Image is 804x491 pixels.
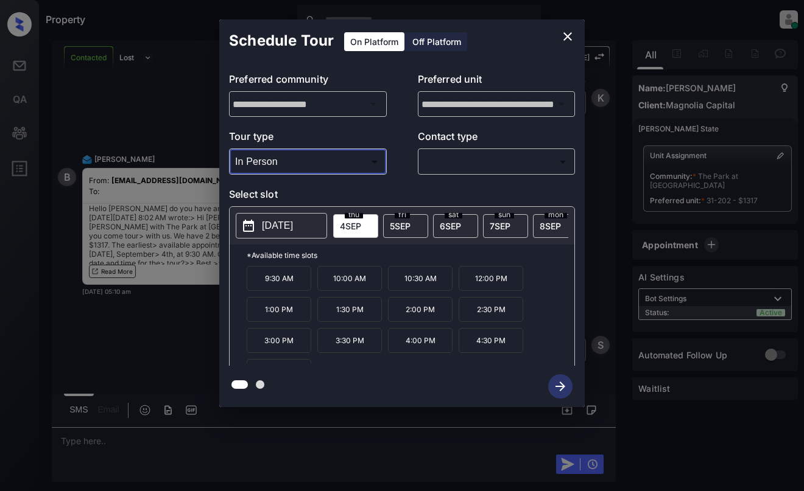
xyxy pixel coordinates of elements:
p: [DATE] [262,218,293,233]
div: Off Platform [406,32,467,51]
p: 2:30 PM [459,297,523,322]
h2: Schedule Tour [219,19,344,62]
p: Preferred community [229,72,387,91]
p: 4:30 PM [459,328,523,353]
p: Preferred unit [418,72,576,91]
span: thu [345,211,363,218]
p: 12:00 PM [459,266,523,291]
p: 1:00 PM [247,297,311,322]
p: 10:00 AM [317,266,382,291]
p: 2:00 PM [388,297,453,322]
p: Contact type [418,129,576,148]
p: 3:00 PM [247,328,311,353]
span: 6 SEP [440,221,461,231]
p: *Available time slots [247,245,574,266]
p: 3:30 PM [317,328,382,353]
button: close [555,24,580,49]
div: date-select [483,214,528,238]
span: sat [445,211,462,218]
button: [DATE] [236,213,327,239]
p: 9:30 AM [247,266,311,291]
div: date-select [533,214,578,238]
div: date-select [383,214,428,238]
div: date-select [333,214,378,238]
p: 5:00 PM [247,359,311,384]
button: btn-next [541,371,580,402]
div: On Platform [344,32,404,51]
span: 5 SEP [390,221,411,231]
p: 1:30 PM [317,297,382,322]
span: mon [545,211,567,218]
div: In Person [232,151,384,172]
span: 8 SEP [540,221,561,231]
span: sun [495,211,514,218]
span: fri [395,211,410,218]
span: 7 SEP [490,221,510,231]
p: Tour type [229,129,387,148]
span: 4 SEP [340,221,361,231]
p: Select slot [229,187,575,206]
div: date-select [433,214,478,238]
p: 10:30 AM [388,266,453,291]
p: 4:00 PM [388,328,453,353]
